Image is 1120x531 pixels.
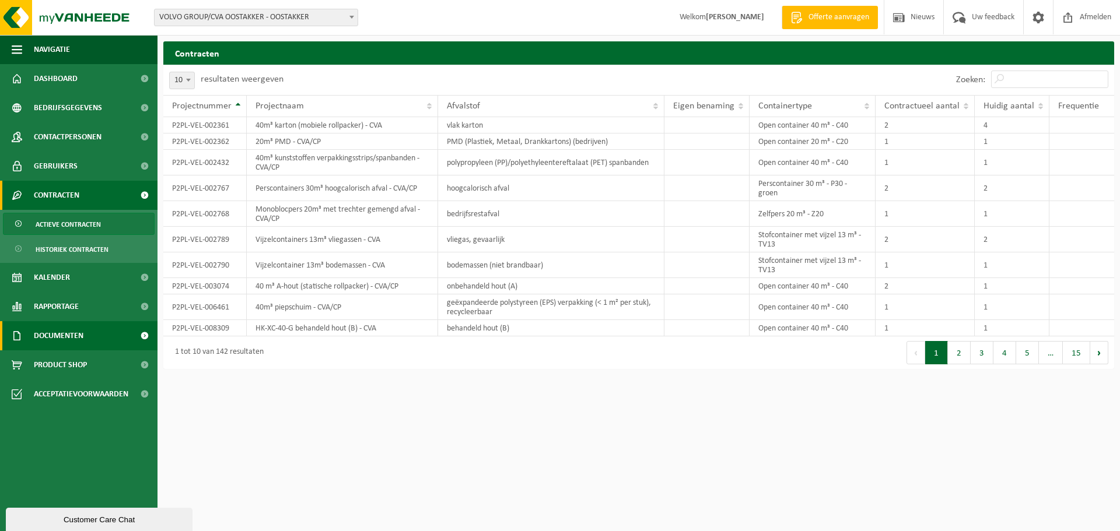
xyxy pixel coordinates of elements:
span: Acceptatievoorwaarden [34,379,128,409]
td: 1 [876,133,975,150]
button: 4 [993,341,1016,364]
span: 10 [169,72,195,89]
span: Afvalstof [447,101,480,111]
button: 3 [971,341,993,364]
td: polypropyleen (PP)/polyethyleentereftalaat (PET) spanbanden [438,150,664,175]
td: P2PL-VEL-002768 [163,201,247,227]
span: Containertype [758,101,812,111]
button: Next [1090,341,1108,364]
span: Bedrijfsgegevens [34,93,102,122]
span: Dashboard [34,64,78,93]
td: P2PL-VEL-002790 [163,252,247,278]
td: 1 [975,278,1049,294]
td: Zelfpers 20 m³ - Z20 [750,201,876,227]
td: 1 [975,294,1049,320]
span: Huidig aantal [984,101,1034,111]
td: Vijzelcontainers 13m³ vliegassen - CVA [247,227,438,252]
span: Eigen benaming [673,101,734,111]
td: 2 [876,175,975,201]
label: resultaten weergeven [201,75,283,84]
td: geëxpandeerde polystyreen (EPS) verpakking (< 1 m² per stuk), recycleerbaar [438,294,664,320]
td: Open container 40 m³ - C40 [750,278,876,294]
span: Actieve contracten [36,213,101,235]
td: 1 [876,252,975,278]
td: 1 [876,320,975,336]
span: 10 [170,72,194,89]
span: Contractueel aantal [884,101,960,111]
a: Actieve contracten [3,213,155,235]
button: 1 [925,341,948,364]
td: 2 [975,175,1049,201]
td: behandeld hout (B) [438,320,664,336]
span: … [1039,341,1063,364]
span: Historiek contracten [36,238,108,261]
td: P2PL-VEL-006461 [163,294,247,320]
span: Projectnummer [172,101,232,111]
td: 40m³ kunststoffen verpakkingsstrips/spanbanden - CVA/CP [247,150,438,175]
td: 2 [876,278,975,294]
h2: Contracten [163,41,1114,64]
td: 1 [975,320,1049,336]
td: 1 [876,150,975,175]
span: Product Shop [34,350,87,379]
a: Offerte aanvragen [782,6,878,29]
span: Documenten [34,321,83,350]
td: bedrijfsrestafval [438,201,664,227]
td: 1 [975,201,1049,227]
span: VOLVO GROUP/CVA OOSTAKKER - OOSTAKKER [154,9,358,26]
span: Contracten [34,181,79,210]
td: 40m³ piepschuim - CVA/CP [247,294,438,320]
span: VOLVO GROUP/CVA OOSTAKKER - OOSTAKKER [155,9,358,26]
button: 2 [948,341,971,364]
td: 2 [876,227,975,252]
td: HK-XC-40-G behandeld hout (B) - CVA [247,320,438,336]
td: Open container 20 m³ - C20 [750,133,876,150]
td: 1 [876,294,975,320]
td: 1 [975,133,1049,150]
td: Vijzelcontainer 13m³ bodemassen - CVA [247,252,438,278]
td: Open container 40 m³ - C40 [750,117,876,133]
span: Rapportage [34,292,79,321]
td: P2PL-VEL-002361 [163,117,247,133]
td: hoogcalorisch afval [438,175,664,201]
td: 1 [975,150,1049,175]
td: 1 [975,252,1049,278]
button: 5 [1016,341,1039,364]
span: Offerte aanvragen [806,12,872,23]
div: 1 tot 10 van 142 resultaten [169,342,264,363]
td: 1 [876,201,975,227]
td: onbehandeld hout (A) [438,278,664,294]
td: Perscontainers 30m³ hoogcalorisch afval - CVA/CP [247,175,438,201]
td: Open container 40 m³ - C40 [750,320,876,336]
td: 2 [876,117,975,133]
button: 15 [1063,341,1090,364]
td: Stofcontainer met vijzel 13 m³ - TV13 [750,252,876,278]
td: Monoblocpers 20m³ met trechter gemengd afval - CVA/CP [247,201,438,227]
span: Frequentie [1058,101,1099,111]
td: 2 [975,227,1049,252]
button: Previous [907,341,925,364]
td: PMD (Plastiek, Metaal, Drankkartons) (bedrijven) [438,133,664,150]
td: P2PL-VEL-003074 [163,278,247,294]
td: P2PL-VEL-002432 [163,150,247,175]
span: Gebruikers [34,152,78,181]
td: 40m³ karton (mobiele rollpacker) - CVA [247,117,438,133]
span: Kalender [34,263,70,292]
td: vlak karton [438,117,664,133]
td: Perscontainer 30 m³ - P30 - groen [750,175,876,201]
td: bodemassen (niet brandbaar) [438,252,664,278]
iframe: chat widget [6,505,195,531]
td: 40 m³ A-hout (statische rollpacker) - CVA/CP [247,278,438,294]
a: Historiek contracten [3,238,155,260]
td: 20m³ PMD - CVA/CP [247,133,438,150]
span: Navigatie [34,35,70,64]
td: P2PL-VEL-002362 [163,133,247,150]
td: P2PL-VEL-002767 [163,175,247,201]
span: Projectnaam [256,101,304,111]
td: Open container 40 m³ - C40 [750,150,876,175]
td: Stofcontainer met vijzel 13 m³ - TV13 [750,227,876,252]
span: Contactpersonen [34,122,101,152]
td: P2PL-VEL-002789 [163,227,247,252]
td: P2PL-VEL-008309 [163,320,247,336]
